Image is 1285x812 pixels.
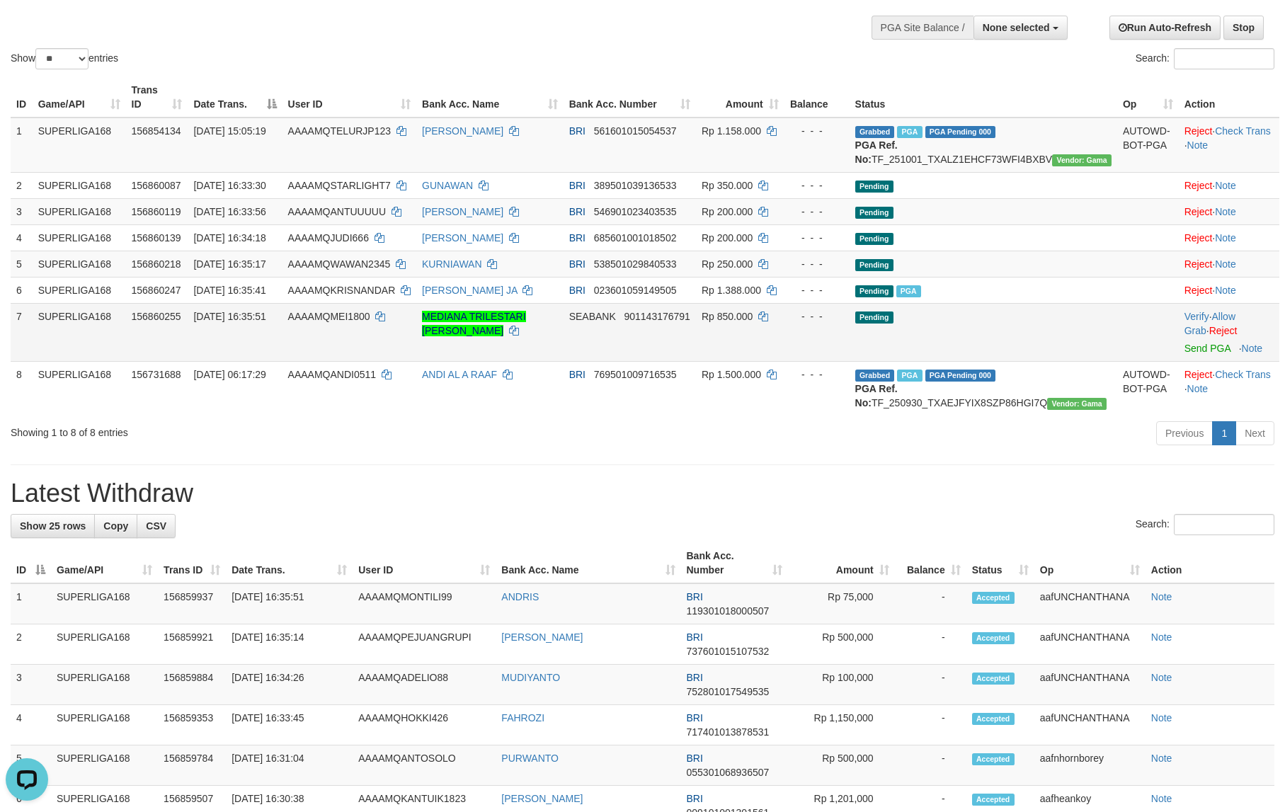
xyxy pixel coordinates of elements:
a: Note [1151,591,1172,602]
input: Search: [1174,514,1274,535]
span: None selected [983,22,1050,33]
h1: Latest Withdraw [11,479,1274,508]
th: Op: activate to sort column ascending [1034,543,1146,583]
a: Reject [1209,325,1238,336]
span: 156860119 [132,206,181,217]
span: Copy 389501039136533 to clipboard [594,180,677,191]
button: Open LiveChat chat widget [6,6,48,48]
span: 156860247 [132,285,181,296]
span: Pending [855,259,893,271]
td: AAAAMQANTOSOLO [353,745,496,786]
span: Pending [855,311,893,324]
td: aafnhornborey [1034,745,1146,786]
a: MUDIYANTO [501,672,560,683]
span: Marked by aafromsomean [897,370,922,382]
b: PGA Ref. No: [855,383,898,408]
td: SUPERLIGA168 [33,277,126,303]
td: 1 [11,118,33,173]
td: - [895,624,966,665]
span: BRI [569,232,586,244]
span: AAAAMQTELURJP123 [288,125,392,137]
a: Copy [94,514,137,538]
a: Reject [1184,285,1213,296]
div: - - - [790,283,844,297]
span: 156731688 [132,369,181,380]
span: AAAAMQANDI0511 [288,369,377,380]
a: MEDIANA TRILESTARI [PERSON_NAME] [422,311,526,336]
a: Note [1242,343,1263,354]
a: Note [1151,631,1172,643]
span: BRI [687,591,703,602]
td: AUTOWD-BOT-PGA [1117,118,1179,173]
td: aafUNCHANTHANA [1034,624,1146,665]
span: Vendor URL: https://trx31.1velocity.biz [1047,398,1107,410]
th: Bank Acc. Number: activate to sort column ascending [564,77,696,118]
span: Rp 350.000 [702,180,753,191]
div: - - - [790,367,844,382]
td: Rp 500,000 [788,624,895,665]
a: Check Trans [1215,125,1271,137]
td: · [1179,198,1279,224]
span: AAAAMQKRISNANDAR [288,285,396,296]
th: Balance [784,77,850,118]
th: Trans ID: activate to sort column ascending [158,543,226,583]
td: SUPERLIGA168 [33,224,126,251]
span: Pending [855,207,893,219]
span: 156854134 [132,125,181,137]
span: SEABANK [569,311,616,322]
a: Run Auto-Refresh [1109,16,1221,40]
td: 7 [11,303,33,361]
span: Marked by aafsengchandara [897,126,922,138]
select: Showentries [35,48,88,69]
a: GUNAWAN [422,180,473,191]
a: [PERSON_NAME] [501,793,583,804]
a: Note [1151,712,1172,724]
a: Reject [1184,180,1213,191]
span: Rp 200.000 [702,206,753,217]
td: 156859921 [158,624,226,665]
td: AUTOWD-BOT-PGA [1117,361,1179,416]
span: BRI [569,125,586,137]
a: Reject [1184,125,1213,137]
td: 1 [11,583,51,624]
a: Previous [1156,421,1213,445]
label: Search: [1136,514,1274,535]
div: - - - [790,205,844,219]
th: User ID: activate to sort column ascending [282,77,416,118]
a: PURWANTO [501,753,559,764]
span: [DATE] 16:35:41 [193,285,265,296]
span: Rp 250.000 [702,258,753,270]
td: 4 [11,705,51,745]
td: AAAAMQADELIO88 [353,665,496,705]
span: Grabbed [855,126,895,138]
a: ANDI AL A RAAF [422,369,497,380]
span: Copy 546901023403535 to clipboard [594,206,677,217]
span: Accepted [972,753,1015,765]
button: None selected [973,16,1068,40]
div: - - - [790,309,844,324]
td: SUPERLIGA168 [51,665,158,705]
td: · [1179,251,1279,277]
td: 6 [11,277,33,303]
a: Verify [1184,311,1209,322]
td: · [1179,172,1279,198]
td: - [895,583,966,624]
td: · [1179,224,1279,251]
span: Copy 561601015054537 to clipboard [594,125,677,137]
a: Note [1215,232,1236,244]
a: 1 [1212,421,1236,445]
span: Grabbed [855,370,895,382]
span: Pending [855,181,893,193]
span: [DATE] 16:34:18 [193,232,265,244]
th: Amount: activate to sort column ascending [788,543,895,583]
a: Reject [1184,369,1213,380]
a: Next [1235,421,1274,445]
span: [DATE] 16:35:17 [193,258,265,270]
div: - - - [790,178,844,193]
span: AAAAMQJUDI666 [288,232,369,244]
th: Action [1179,77,1279,118]
td: 3 [11,198,33,224]
span: Rp 1.500.000 [702,369,761,380]
span: Rp 850.000 [702,311,753,322]
input: Search: [1174,48,1274,69]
